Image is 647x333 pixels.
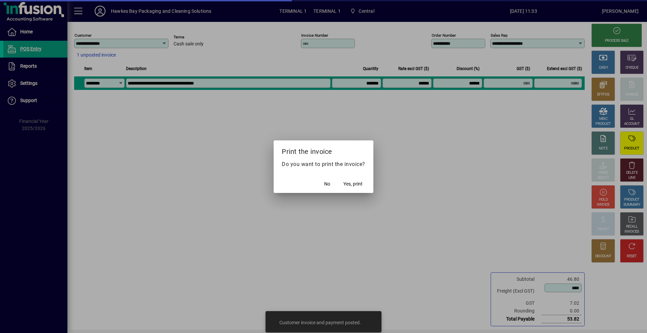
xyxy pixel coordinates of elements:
[343,180,363,188] span: Yes, print
[316,178,338,190] button: No
[341,178,365,190] button: Yes, print
[274,140,373,160] h2: Print the invoice
[324,180,330,188] span: No
[282,160,365,168] p: Do you want to print the invoice?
